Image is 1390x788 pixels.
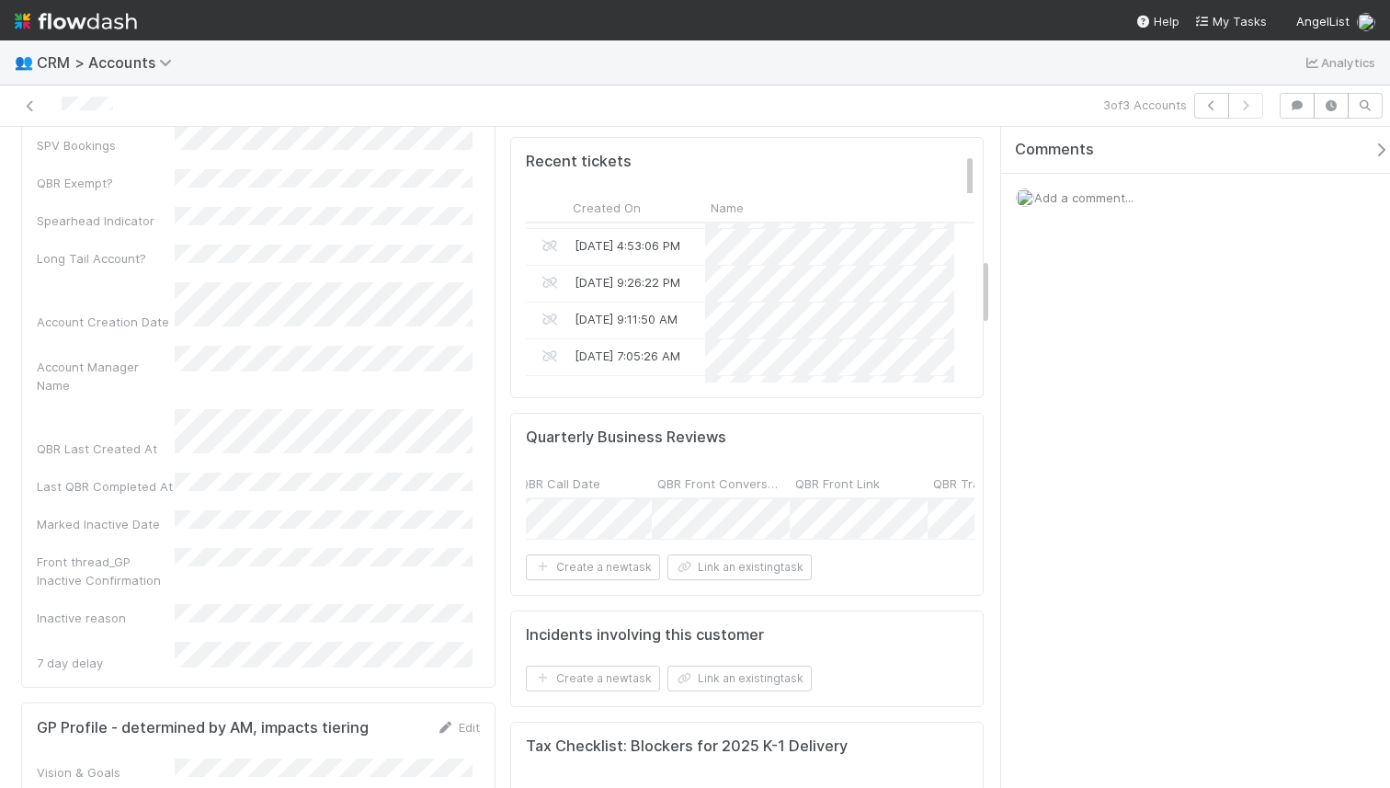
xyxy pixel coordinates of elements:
div: QBR Exempt? [37,174,175,192]
span: CRM > Accounts [37,53,181,72]
div: Account Creation Date [37,313,175,331]
div: Inactive reason [37,609,175,627]
div: Long Tail Account? [37,249,175,268]
h5: Tax Checklist: Blockers for 2025 K-1 Delivery [526,737,848,756]
div: Last QBR Completed At [37,477,175,496]
h5: Recent tickets [526,153,632,171]
button: Link an existingtask [667,666,812,691]
div: Account Manager Name [37,358,175,394]
div: [DATE] 4:53:06 PM [575,236,680,255]
div: [DATE] 9:11:50 AM [575,310,678,328]
div: Help [1135,12,1179,30]
a: Edit [437,720,480,735]
a: My Tasks [1194,12,1267,30]
span: Comments [1015,141,1094,159]
a: Analytics [1303,51,1375,74]
div: SPV Bookings [37,136,175,154]
button: Create a newtask [526,666,660,691]
span: 3 of 3 Accounts [1103,96,1187,114]
span: QBR Front Conversation ID [657,474,785,493]
span: Name [711,199,744,217]
span: My Tasks [1194,14,1267,29]
div: QBR Last Created At [37,440,175,458]
img: avatar_0a9e60f7-03da-485c-bb15-a40c44fcec20.png [1016,188,1034,207]
span: 👥 [15,54,33,70]
div: Spearhead Indicator [37,211,175,230]
div: Front thread_GP Inactive Confirmation [37,553,175,589]
img: logo-inverted-e16ddd16eac7371096b0.svg [15,6,137,37]
button: Create a newtask [526,554,660,580]
span: AngelList [1296,14,1350,29]
img: avatar_0a9e60f7-03da-485c-bb15-a40c44fcec20.png [1357,13,1375,31]
span: QBR Front Link [795,474,880,493]
h5: GP Profile - determined by AM, impacts tiering [37,719,369,737]
h5: Incidents involving this customer [526,626,764,645]
div: 7 day delay [37,654,175,672]
span: Add a comment... [1034,190,1134,205]
span: Created On [573,199,641,217]
div: Vision & Goals [37,763,175,782]
div: [DATE] 7:05:26 AM [575,347,680,365]
h5: Quarterly Business Reviews [526,428,726,447]
span: QBR Transcript [933,474,1020,493]
button: Link an existingtask [667,554,812,580]
div: Marked Inactive Date [37,515,175,533]
div: [DATE] 9:26:22 PM [575,273,680,291]
span: QBR Call Date [519,474,600,493]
